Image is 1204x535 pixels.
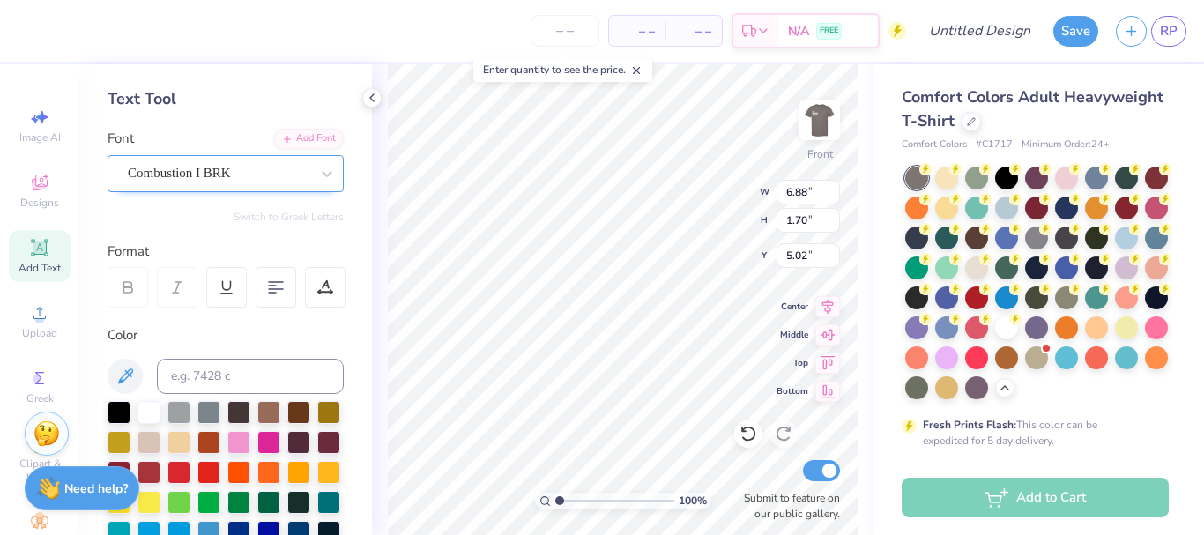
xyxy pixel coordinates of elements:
strong: Need help? [64,480,128,497]
input: – – [531,15,599,47]
span: N/A [788,22,809,41]
span: Image AI [19,130,61,145]
span: Bottom [777,385,808,398]
span: 100 % [679,493,707,509]
span: FREE [820,25,838,37]
label: Submit to feature on our public gallery. [734,490,840,522]
div: Text Tool [108,87,344,111]
label: Font [108,129,134,149]
div: This color can be expedited for 5 day delivery. [923,417,1140,449]
div: Color [108,325,344,346]
div: Add Font [274,129,344,149]
span: Add Text [19,261,61,275]
div: Enter quantity to see the price. [473,57,652,82]
button: Switch to Greek Letters [234,210,344,224]
span: Designs [20,196,59,210]
img: Front [802,102,837,137]
span: Comfort Colors [902,137,967,152]
span: Clipart & logos [9,457,71,485]
a: RP [1151,16,1186,47]
div: Format [108,241,346,262]
span: Minimum Order: 24 + [1022,137,1110,152]
strong: Fresh Prints Flash: [923,418,1016,432]
span: Comfort Colors Adult Heavyweight T-Shirt [902,86,1163,131]
div: Front [807,146,833,162]
input: Untitled Design [915,13,1044,48]
span: RP [1160,21,1178,41]
span: # C1717 [976,137,1013,152]
span: – – [620,22,655,41]
span: Top [777,357,808,369]
span: – – [676,22,711,41]
button: Save [1053,16,1098,47]
span: Middle [777,329,808,341]
input: e.g. 7428 c [157,359,344,394]
span: Greek [26,391,54,405]
span: Center [777,301,808,313]
span: Upload [22,326,57,340]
